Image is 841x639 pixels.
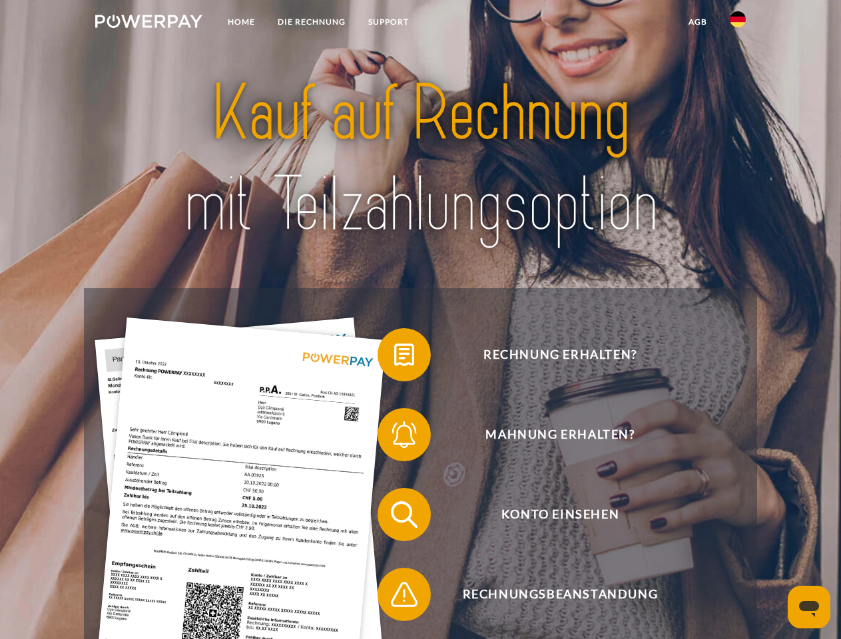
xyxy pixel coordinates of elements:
span: Konto einsehen [397,488,723,541]
img: qb_bell.svg [388,418,421,451]
span: Mahnung erhalten? [397,408,723,461]
button: Rechnung erhalten? [378,328,724,381]
img: qb_warning.svg [388,578,421,611]
img: qb_search.svg [388,498,421,531]
a: DIE RECHNUNG [266,10,357,34]
img: de [730,11,746,27]
a: SUPPORT [357,10,420,34]
img: title-powerpay_de.svg [127,64,714,255]
a: agb [677,10,718,34]
img: logo-powerpay-white.svg [95,15,202,28]
img: qb_bill.svg [388,338,421,371]
iframe: Schaltfläche zum Öffnen des Messaging-Fensters [788,586,830,628]
span: Rechnung erhalten? [397,328,723,381]
span: Rechnungsbeanstandung [397,568,723,621]
a: Home [216,10,266,34]
button: Mahnung erhalten? [378,408,724,461]
button: Konto einsehen [378,488,724,541]
button: Rechnungsbeanstandung [378,568,724,621]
